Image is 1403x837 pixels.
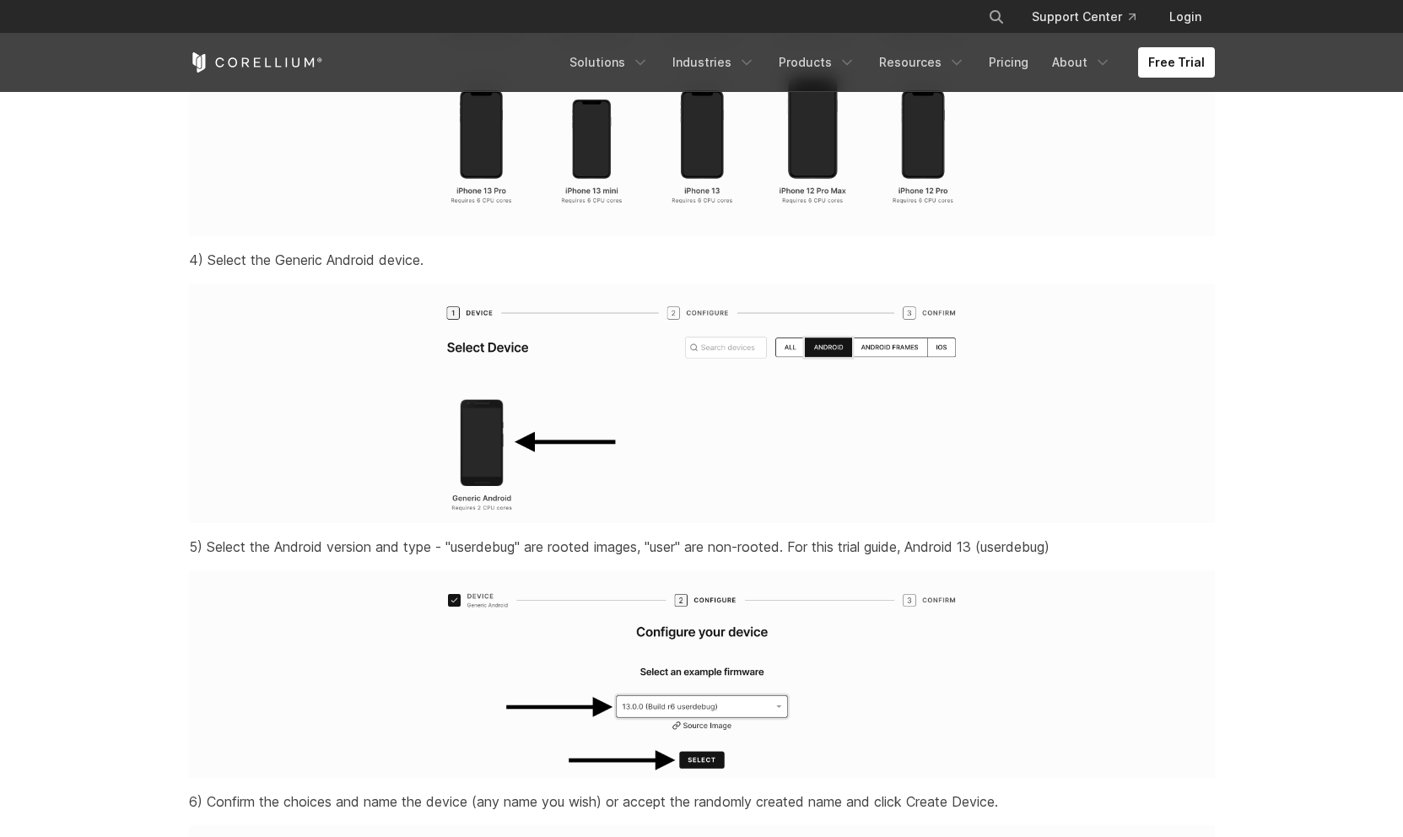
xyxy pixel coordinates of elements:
[981,2,1012,32] button: Search
[1156,2,1215,32] a: Login
[189,52,323,73] a: Corellium Home
[979,47,1039,78] a: Pricing
[559,47,659,78] a: Solutions
[189,283,1215,522] img: Screenshot%202023-07-12%20at%2013-36-33-png-1.png
[189,250,1215,270] p: 4) Select the Generic Android device.
[869,47,975,78] a: Resources
[968,2,1215,32] div: Navigation Menu
[189,570,1215,778] img: Screenshot%202023-07-12%20at%2013-37-25-png.png
[769,47,866,78] a: Products
[662,47,765,78] a: Industries
[1018,2,1149,32] a: Support Center
[189,537,1215,557] p: 5) Select the Android version and type - "userdebug" are rooted images, "user" are non-rooted. Fo...
[559,47,1215,78] div: Navigation Menu
[1042,47,1121,78] a: About
[1138,47,1215,78] a: Free Trial
[189,791,1215,812] p: 6) Confirm the choices and name the device (any name you wish) or accept the randomly created nam...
